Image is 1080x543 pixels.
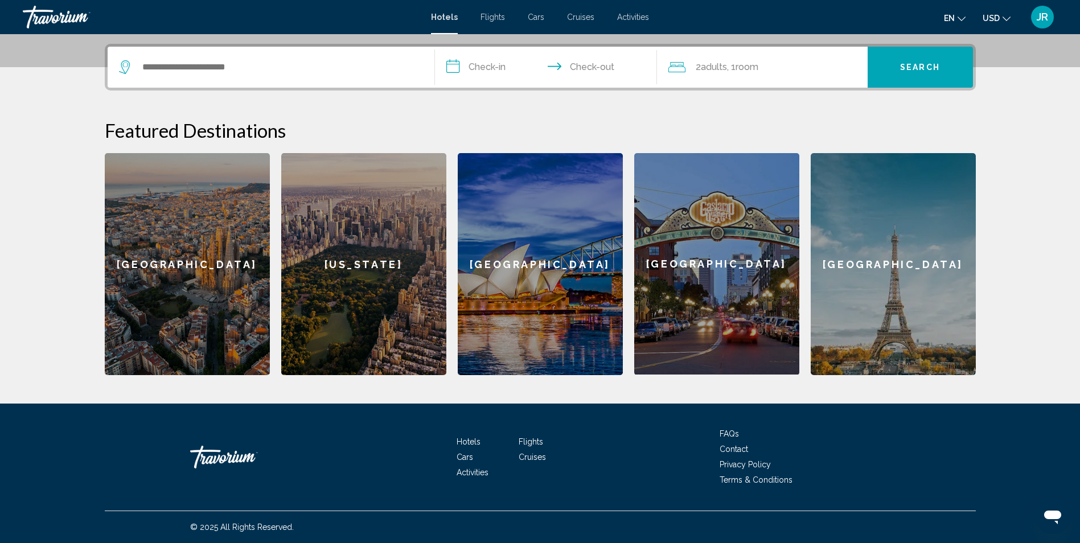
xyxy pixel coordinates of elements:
a: Terms & Conditions [720,475,792,484]
a: Cruises [519,452,546,462]
a: Travorium [190,440,304,474]
span: JR [1037,11,1048,23]
a: [GEOGRAPHIC_DATA] [634,153,799,375]
a: [GEOGRAPHIC_DATA] [458,153,623,375]
span: © 2025 All Rights Reserved. [190,523,294,532]
a: Travorium [23,6,420,28]
a: [GEOGRAPHIC_DATA] [811,153,976,375]
a: Hotels [457,437,481,446]
button: Change language [944,10,966,26]
button: Check in and out dates [435,47,657,88]
a: Cars [528,13,544,22]
span: en [944,14,955,23]
button: Travelers: 2 adults, 0 children [657,47,868,88]
a: Activities [617,13,649,22]
span: , 1 [727,59,758,75]
span: 2 [696,59,727,75]
span: Adults [701,61,727,72]
a: Flights [519,437,543,446]
button: Change currency [983,10,1011,26]
span: Search [900,63,940,72]
a: Cruises [567,13,594,22]
div: Search widget [108,47,973,88]
span: USD [983,14,1000,23]
button: User Menu [1028,5,1057,29]
a: Cars [457,452,473,462]
a: Contact [720,445,748,454]
span: Room [736,61,758,72]
a: Activities [457,468,488,477]
a: [GEOGRAPHIC_DATA] [105,153,270,375]
iframe: Button to launch messaging window [1034,497,1071,534]
a: Hotels [431,13,458,22]
h2: Featured Destinations [105,119,976,142]
a: [US_STATE] [281,153,446,375]
button: Search [868,47,973,88]
a: Privacy Policy [720,460,771,469]
a: Flights [481,13,505,22]
a: FAQs [720,429,739,438]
